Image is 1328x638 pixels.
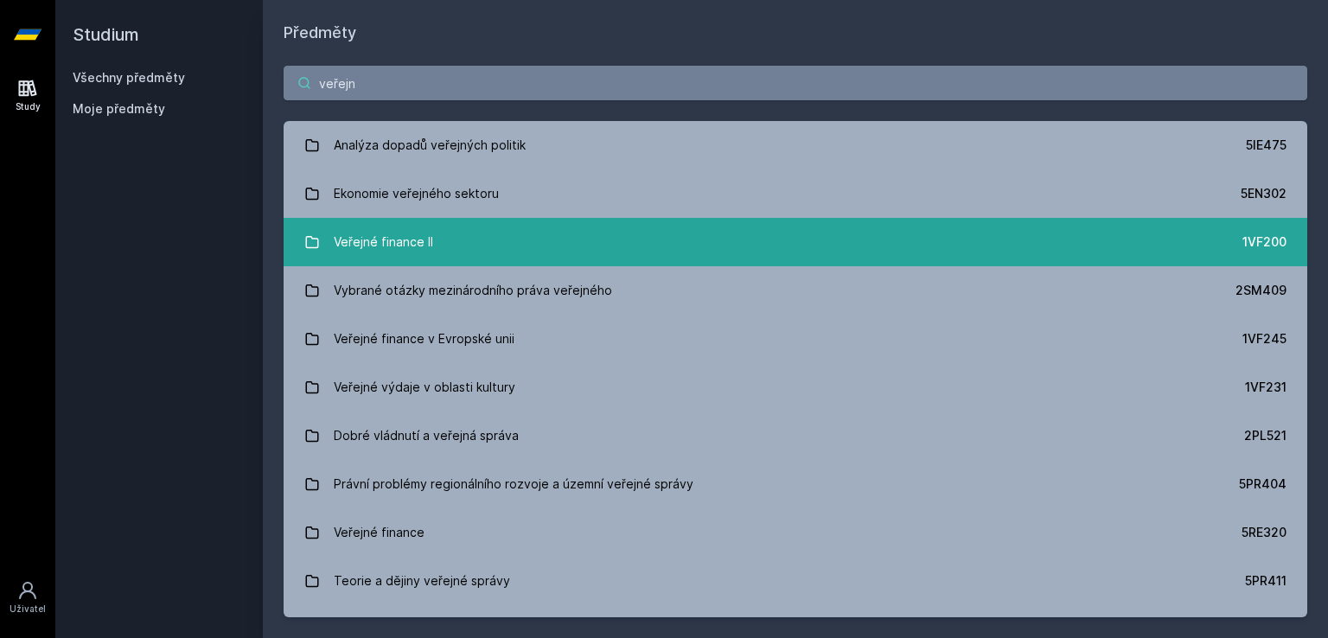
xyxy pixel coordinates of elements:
[73,70,185,85] a: Všechny předměty
[334,128,526,163] div: Analýza dopadů veřejných politik
[3,571,52,624] a: Uživatel
[334,515,425,550] div: Veřejné finance
[334,564,510,598] div: Teorie a dějiny veřejné správy
[284,460,1307,508] a: Právní problémy regionálního rozvoje a územní veřejné správy 5PR404
[284,412,1307,460] a: Dobré vládnutí a veřejná správa 2PL521
[284,21,1307,45] h1: Předměty
[1245,379,1286,396] div: 1VF231
[284,121,1307,169] a: Analýza dopadů veřejných politik 5IE475
[284,315,1307,363] a: Veřejné finance v Evropské unii 1VF245
[284,266,1307,315] a: Vybrané otázky mezinárodního práva veřejného 2SM409
[1241,185,1286,202] div: 5EN302
[1235,282,1286,299] div: 2SM409
[73,100,165,118] span: Moje předměty
[1245,572,1286,590] div: 5PR411
[1242,233,1286,251] div: 1VF200
[3,69,52,122] a: Study
[1244,427,1286,444] div: 2PL521
[1242,524,1286,541] div: 5RE320
[1242,330,1286,348] div: 1VF245
[334,370,515,405] div: Veřejné výdaje v oblasti kultury
[334,322,514,356] div: Veřejné finance v Evropské unii
[334,225,433,259] div: Veřejné finance II
[284,66,1307,100] input: Název nebo ident předmětu…
[284,169,1307,218] a: Ekonomie veřejného sektoru 5EN302
[284,218,1307,266] a: Veřejné finance II 1VF200
[284,557,1307,605] a: Teorie a dějiny veřejné správy 5PR411
[334,176,499,211] div: Ekonomie veřejného sektoru
[1246,137,1286,154] div: 5IE475
[10,603,46,616] div: Uživatel
[284,508,1307,557] a: Veřejné finance 5RE320
[334,418,519,453] div: Dobré vládnutí a veřejná správa
[284,363,1307,412] a: Veřejné výdaje v oblasti kultury 1VF231
[334,273,612,308] div: Vybrané otázky mezinárodního práva veřejného
[1239,475,1286,493] div: 5PR404
[16,100,41,113] div: Study
[334,467,693,501] div: Právní problémy regionálního rozvoje a územní veřejné správy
